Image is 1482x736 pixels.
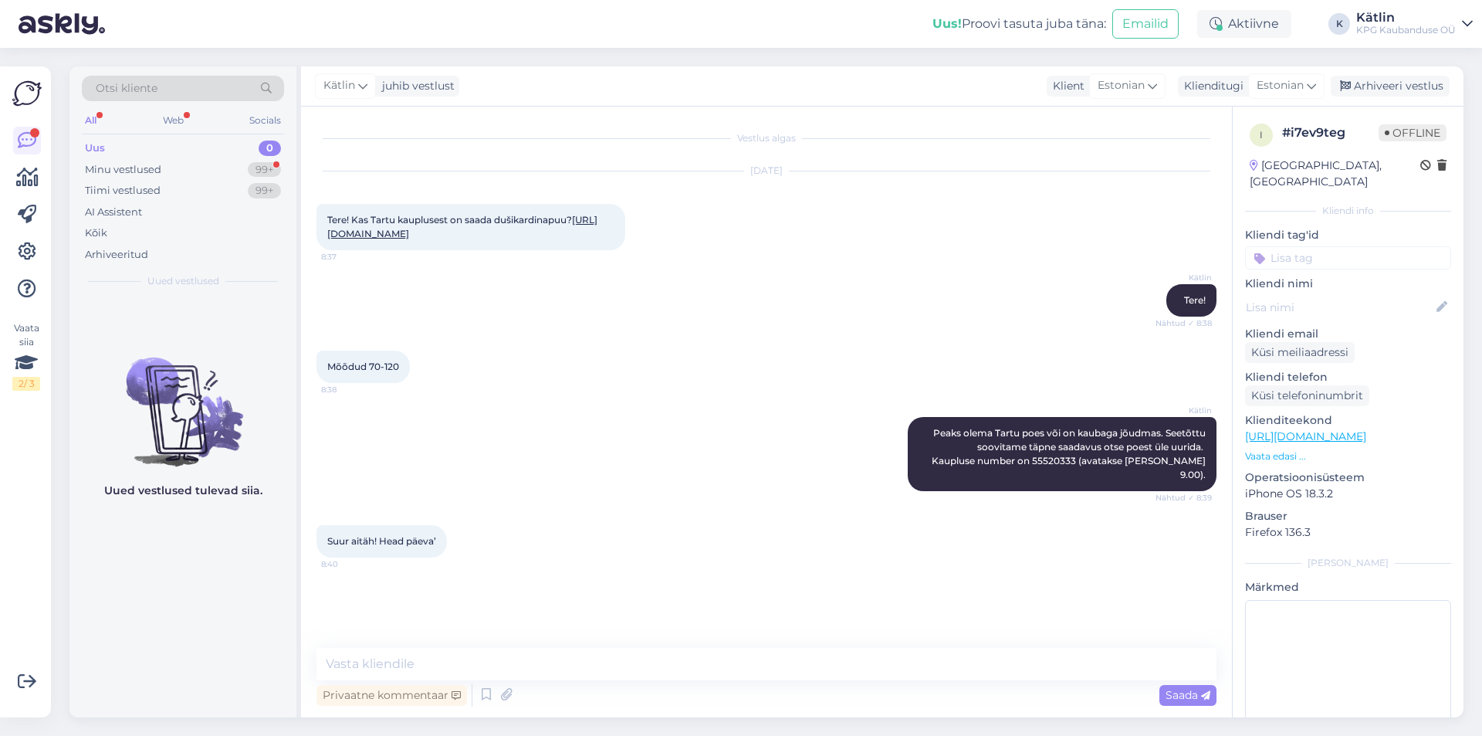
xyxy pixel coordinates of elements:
[1245,579,1451,595] p: Märkmed
[1245,556,1451,570] div: [PERSON_NAME]
[85,162,161,178] div: Minu vestlused
[1245,524,1451,541] p: Firefox 136.3
[1245,412,1451,429] p: Klienditeekond
[147,274,219,288] span: Uued vestlused
[1197,10,1291,38] div: Aktiivne
[12,79,42,108] img: Askly Logo
[1098,77,1145,94] span: Estonian
[327,361,399,372] span: Mõõdud 70-120
[160,110,187,131] div: Web
[1379,124,1446,141] span: Offline
[1245,204,1451,218] div: Kliendi info
[323,77,355,94] span: Kätlin
[1245,429,1366,443] a: [URL][DOMAIN_NAME]
[316,131,1216,145] div: Vestlus algas
[82,110,100,131] div: All
[1245,342,1355,363] div: Küsi meiliaadressi
[932,427,1208,480] span: Peaks olema Tartu poes või on kaubaga jõudmas. Seetõttu soovitame täpne saadavus otse poest üle u...
[376,78,455,94] div: juhib vestlust
[1154,317,1212,329] span: Nähtud ✓ 8:38
[1166,688,1210,702] span: Saada
[259,141,281,156] div: 0
[321,384,379,395] span: 8:38
[1178,78,1243,94] div: Klienditugi
[104,483,262,499] p: Uued vestlused tulevad siia.
[85,247,148,263] div: Arhiveeritud
[85,226,107,241] div: Kõik
[321,558,379,570] span: 8:40
[932,15,1106,33] div: Proovi tasuta juba täna:
[1154,492,1212,504] span: Nähtud ✓ 8:39
[1250,158,1420,190] div: [GEOGRAPHIC_DATA], [GEOGRAPHIC_DATA]
[1154,405,1212,416] span: Kätlin
[85,183,161,198] div: Tiimi vestlused
[1257,77,1304,94] span: Estonian
[932,16,962,31] b: Uus!
[1328,13,1350,35] div: K
[85,205,142,220] div: AI Assistent
[246,110,284,131] div: Socials
[1245,508,1451,524] p: Brauser
[327,214,597,239] span: Tere! Kas Tartu kauplusest on saada dušikardinapuu?
[1047,78,1084,94] div: Klient
[12,321,40,391] div: Vaata siia
[1245,246,1451,270] input: Lisa tag
[1245,276,1451,292] p: Kliendi nimi
[1245,326,1451,342] p: Kliendi email
[1245,369,1451,385] p: Kliendi telefon
[248,183,281,198] div: 99+
[1282,124,1379,142] div: # i7ev9teg
[1245,385,1369,406] div: Küsi telefoninumbrit
[248,162,281,178] div: 99+
[1260,129,1263,141] span: i
[12,377,40,391] div: 2 / 3
[1356,24,1456,36] div: KPG Kaubanduse OÜ
[1112,9,1179,39] button: Emailid
[96,80,157,97] span: Otsi kliente
[85,141,105,156] div: Uus
[69,330,296,469] img: No chats
[316,164,1216,178] div: [DATE]
[321,251,379,263] span: 8:37
[1246,299,1433,316] input: Lisa nimi
[1154,272,1212,283] span: Kätlin
[1245,449,1451,463] p: Vaata edasi ...
[1245,486,1451,502] p: iPhone OS 18.3.2
[1356,12,1456,24] div: Kätlin
[1245,227,1451,243] p: Kliendi tag'id
[316,685,467,706] div: Privaatne kommentaar
[1331,76,1450,97] div: Arhiveeri vestlus
[1245,470,1451,486] p: Operatsioonisüsteem
[1184,294,1206,306] span: Tere!
[327,535,436,547] span: Suur aitäh! Head päeva’
[1356,12,1473,36] a: KätlinKPG Kaubanduse OÜ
